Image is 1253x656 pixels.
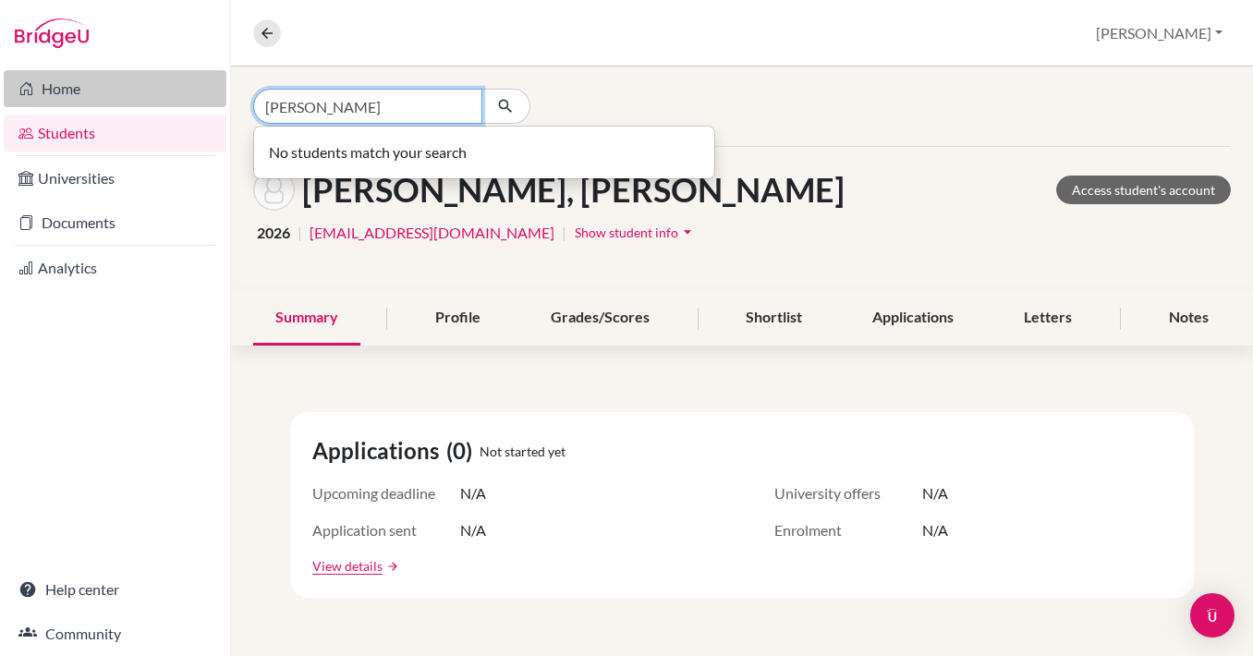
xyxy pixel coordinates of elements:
span: Show student info [575,225,678,240]
div: Applications [850,291,976,346]
button: [PERSON_NAME] [1088,16,1231,51]
span: Enrolment [774,519,922,541]
span: Application sent [312,519,460,541]
span: Not started yet [480,442,566,461]
span: (0) [446,434,480,468]
span: N/A [922,519,948,541]
p: No students match your search [269,141,699,164]
div: Letters [1002,291,1094,346]
img: Bridge-U [15,18,89,48]
button: Show student infoarrow_drop_down [574,218,698,247]
img: Mahoro TAKEUCHI's avatar [253,169,295,211]
input: Find student by name... [253,89,482,124]
span: N/A [922,482,948,504]
i: arrow_drop_down [678,223,697,241]
div: Shortlist [724,291,824,346]
div: Profile [413,291,503,346]
h1: [PERSON_NAME], [PERSON_NAME] [302,170,845,210]
div: Summary [253,291,360,346]
a: Universities [4,160,226,197]
span: | [562,222,566,244]
div: Notes [1147,291,1231,346]
a: View details [312,556,383,576]
span: University offers [774,482,922,504]
a: Analytics [4,249,226,286]
span: | [298,222,302,244]
a: Home [4,70,226,107]
div: Open Intercom Messenger [1190,593,1235,638]
span: N/A [460,482,486,504]
a: Documents [4,204,226,241]
span: 2026 [257,222,290,244]
div: Grades/Scores [529,291,672,346]
a: [EMAIL_ADDRESS][DOMAIN_NAME] [310,222,554,244]
a: arrow_forward [383,560,399,573]
span: N/A [460,519,486,541]
a: Help center [4,571,226,608]
a: Community [4,615,226,652]
span: Applications [312,434,446,468]
span: Upcoming deadline [312,482,460,504]
a: Students [4,115,226,152]
a: Access student's account [1056,176,1231,204]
